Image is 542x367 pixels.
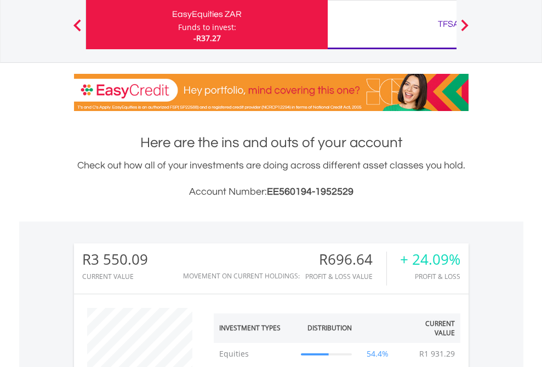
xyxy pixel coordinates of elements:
td: Equities [214,343,296,365]
div: Check out how all of your investments are doing across different asset classes you hold. [74,158,469,200]
div: CURRENT VALUE [82,273,148,280]
div: Movement on Current Holdings: [183,272,300,279]
div: Funds to invest: [178,22,236,33]
img: EasyCredit Promotion Banner [74,74,469,111]
div: Distribution [307,323,352,333]
div: R3 550.09 [82,252,148,267]
h1: Here are the ins and outs of your account [74,133,469,153]
td: 54.4% [357,343,398,365]
td: R1 931.29 [414,343,460,365]
div: EasyEquities ZAR [93,7,321,22]
div: Profit & Loss [400,273,460,280]
button: Previous [66,25,88,36]
th: Current Value [398,313,460,343]
span: EE560194-1952529 [267,187,353,197]
div: Profit & Loss Value [305,273,386,280]
div: + 24.09% [400,252,460,267]
th: Investment Types [214,313,296,343]
button: Next [454,25,476,36]
div: R696.64 [305,252,386,267]
span: -R37.27 [193,33,221,43]
h3: Account Number: [74,184,469,200]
